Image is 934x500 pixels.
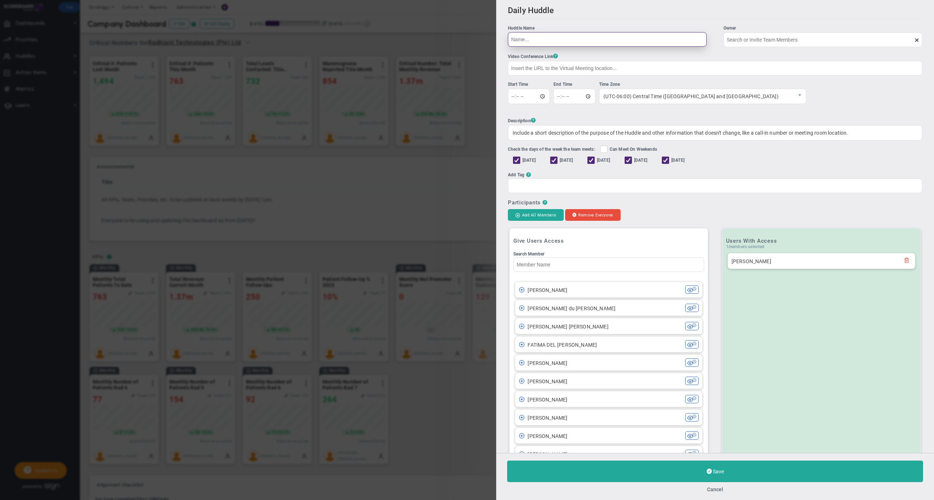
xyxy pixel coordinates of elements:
span: Save [713,469,724,474]
div: Add User to Huddle as a Member [519,431,685,440]
span: [PERSON_NAME] [528,378,567,384]
div: Add User to Huddle as a Member [519,340,685,349]
div: End Time [553,81,597,88]
input: Huddle Name Owner [508,32,707,47]
button: Remove Everyone [565,209,621,221]
span: [PERSON_NAME] [528,360,567,366]
span: (UTC-06:00) Central Time ([GEOGRAPHIC_DATA] and [GEOGRAPHIC_DATA]) [599,89,794,104]
div: Add User to Huddle as a Member [519,377,685,385]
span: select [794,89,806,104]
div: Participants [508,199,541,206]
div: Description [508,117,922,124]
div: Click to remove Person from Huddle [732,257,902,265]
div: Add User to Huddle as a Member [519,358,685,367]
span: [PERSON_NAME] [732,258,771,264]
span: [PERSON_NAME] [528,397,567,403]
div: Start Time [508,81,552,88]
span: [DATE] [522,157,536,165]
div: Add User to Huddle as a Member [519,322,685,330]
div: Add User to Huddle as a Member [519,450,685,458]
input: Meeting Start Time [508,89,550,104]
input: Owner [723,32,922,47]
div: Owner [723,25,922,32]
div: Time Zone [599,81,806,88]
button: Add All Members [508,209,564,221]
div: Search Member [513,251,704,257]
input: Insert the URL to the Virtual Meeting location... [508,61,922,76]
span: 1 [726,244,729,249]
label: Check the days of the week the team meets: [508,146,595,154]
button: Cancel [707,486,723,492]
span: [PERSON_NAME] [PERSON_NAME] [528,324,608,330]
h3: Give Users Access [513,238,704,244]
div: Include a short description of the purpose of the Huddle and other information that doesn't chang... [508,125,922,141]
div: Huddle Name [508,25,707,32]
input: Search Member [513,257,704,272]
div: Video Conference Link [508,53,922,60]
span: Can Meet On Weekends [610,146,657,154]
span: [PERSON_NAME] [528,433,567,439]
span: [PERSON_NAME] [528,415,567,421]
span: FATIMA DEL [PERSON_NAME] [528,342,597,348]
h3: Users With Access [726,238,917,244]
span: [PERSON_NAME] [528,451,567,457]
span: [PERSON_NAME] du [PERSON_NAME] [528,305,615,311]
span: [DATE] [597,157,610,165]
div: Add User to Huddle as a Member [519,304,685,312]
input: Add Tag [526,179,543,192]
div: Add User to Huddle as a Member [519,395,685,403]
span: [DATE] [560,157,573,165]
div: Add Tag [508,172,524,178]
span: clear [922,37,928,43]
input: Meeting End Time [553,89,595,104]
span: [PERSON_NAME] [528,287,567,293]
span: [DATE] [671,157,684,165]
h5: members selected [726,244,917,249]
div: Add User to Huddle as a Member [519,285,685,294]
button: Save [507,461,923,482]
div: Add User to Huddle as a Member [519,413,685,422]
span: Daily Huddle [508,6,554,15]
span: Click to remove Person from Huddle [904,257,910,263]
span: [DATE] [634,157,647,165]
